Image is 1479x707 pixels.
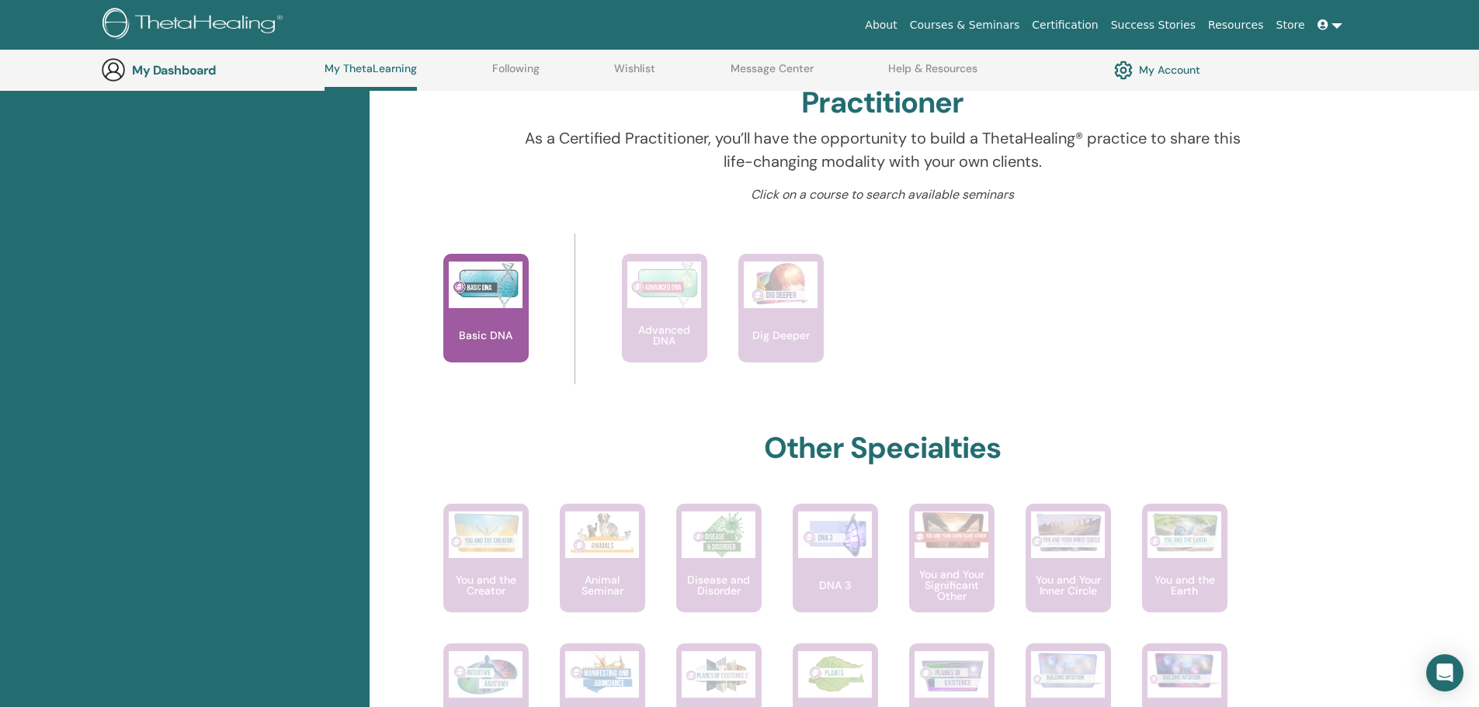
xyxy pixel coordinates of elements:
[1147,511,1221,553] img: You and the Earth
[492,62,540,87] a: Following
[1026,504,1111,643] a: You and Your Inner Circle You and Your Inner Circle
[512,185,1253,204] p: Click on a course to search available seminars
[682,511,755,558] img: Disease and Disorder
[915,511,988,549] img: You and Your Significant Other
[565,651,639,698] img: Manifesting and Abundance
[1026,11,1104,40] a: Certification
[132,63,287,78] h3: My Dashboard
[627,262,701,308] img: Advanced DNA
[904,11,1026,40] a: Courses & Seminars
[676,504,762,643] a: Disease and Disorder Disease and Disorder
[565,511,639,558] img: Animal Seminar
[1105,11,1202,40] a: Success Stories
[801,85,963,121] h2: Practitioner
[325,62,417,91] a: My ThetaLearning
[101,57,126,82] img: generic-user-icon.jpg
[909,504,995,643] a: You and Your Significant Other You and Your Significant Other
[798,511,872,558] img: DNA 3
[512,126,1253,173] p: As a Certified Practitioner, you’ll have the opportunity to build a ThetaHealing® practice to sha...
[1031,511,1105,553] img: You and Your Inner Circle
[449,651,523,698] img: Intuitive Anatomy
[614,62,655,87] a: Wishlist
[738,254,824,393] a: Dig Deeper Dig Deeper
[793,504,878,643] a: DNA 3 DNA 3
[1147,651,1221,689] img: Intuitive Child In Me Young Adult
[560,574,645,596] p: Animal Seminar
[449,262,523,308] img: Basic DNA
[1114,57,1133,83] img: cog.svg
[1202,11,1270,40] a: Resources
[453,330,519,341] p: Basic DNA
[449,511,523,554] img: You and the Creator
[813,580,857,591] p: DNA 3
[909,569,995,601] p: You and Your Significant Other
[102,8,288,43] img: logo.png
[764,431,1001,466] h2: Other Specialties
[622,324,707,346] p: Advanced DNA
[560,504,645,643] a: Animal Seminar Animal Seminar
[1142,504,1227,643] a: You and the Earth You and the Earth
[744,262,818,308] img: Dig Deeper
[1114,57,1200,83] a: My Account
[731,62,814,87] a: Message Center
[1426,654,1463,691] div: Open Intercom Messenger
[443,504,529,643] a: You and the Creator You and the Creator
[1142,574,1227,596] p: You and the Earth
[622,254,707,393] a: Advanced DNA Advanced DNA
[915,651,988,698] img: Planes of Existence
[1026,574,1111,596] p: You and Your Inner Circle
[798,651,872,698] img: Plant Seminar
[676,574,762,596] p: Disease and Disorder
[443,254,529,393] a: Basic DNA Basic DNA
[888,62,977,87] a: Help & Resources
[1270,11,1311,40] a: Store
[859,11,903,40] a: About
[1031,651,1105,689] img: Intuitive Child In Me Kids
[443,574,529,596] p: You and the Creator
[682,651,755,698] img: Planes of Existence 2
[746,330,816,341] p: Dig Deeper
